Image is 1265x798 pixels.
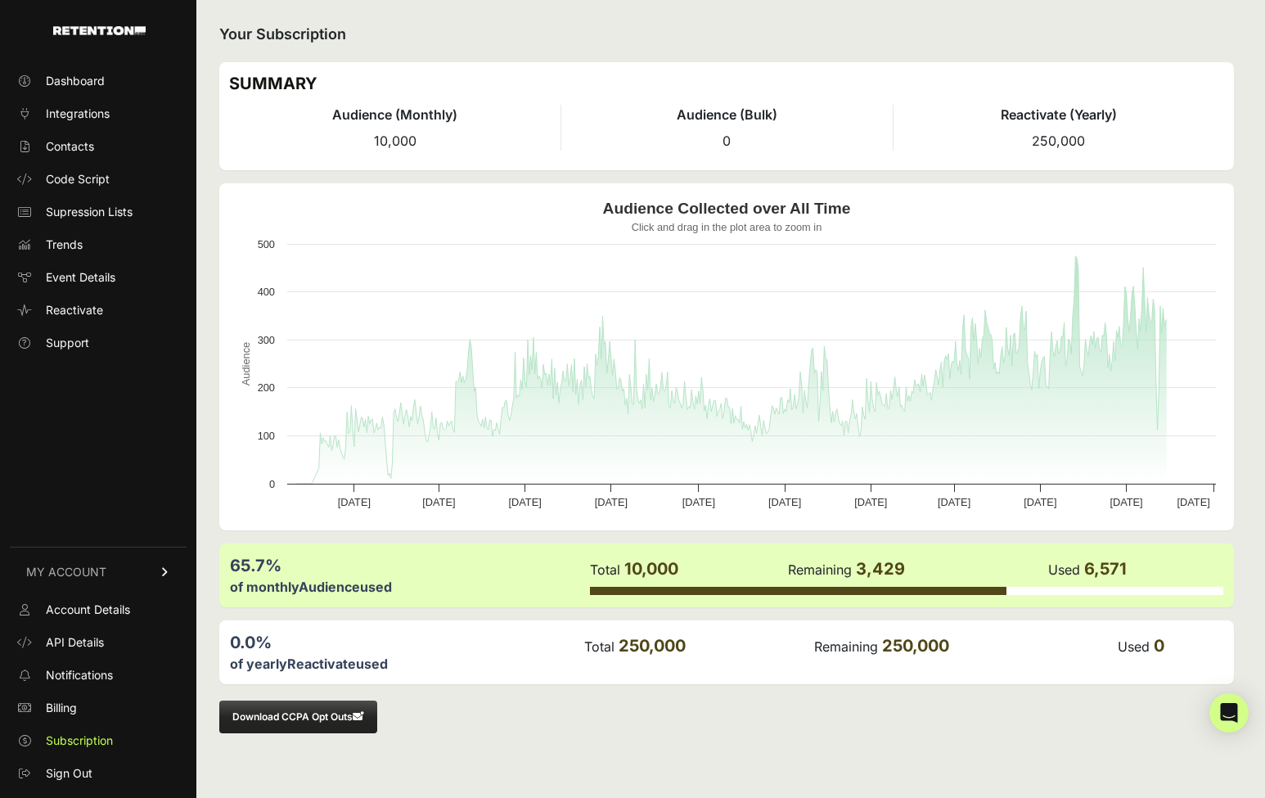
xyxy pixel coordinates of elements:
span: Subscription [46,733,113,749]
text: 100 [258,430,275,442]
span: Supression Lists [46,204,133,220]
div: of yearly used [230,654,583,674]
span: Reactivate [46,302,103,318]
a: Integrations [10,101,187,127]
span: Contacts [46,138,94,155]
a: Trends [10,232,187,258]
span: Code Script [46,171,110,187]
span: 10,000 [624,559,678,579]
div: of monthly used [230,577,588,597]
h4: Audience (Bulk) [561,105,892,124]
svg: Audience Collected over All Time [229,193,1224,521]
text: [DATE] [938,496,970,508]
a: API Details [10,629,187,656]
text: Audience Collected over All Time [603,200,851,217]
label: Total [590,561,620,578]
span: MY ACCOUNT [26,564,106,580]
a: Supression Lists [10,199,187,225]
a: Contacts [10,133,187,160]
span: 6,571 [1084,559,1127,579]
text: 0 [269,478,275,490]
label: Used [1048,561,1080,578]
button: Download CCPA Opt Outs [219,701,377,733]
span: 250,000 [882,636,949,656]
label: Total [584,638,614,655]
text: [DATE] [1177,496,1209,508]
span: 3,429 [856,559,905,579]
a: Reactivate [10,297,187,323]
label: Reactivate [287,656,356,672]
h3: SUMMARY [229,72,1224,95]
a: Sign Out [10,760,187,787]
span: Notifications [46,667,113,683]
text: [DATE] [854,496,887,508]
text: [DATE] [1110,496,1142,508]
text: 500 [258,238,275,250]
span: 250,000 [619,636,686,656]
a: Subscription [10,728,187,754]
div: Open Intercom Messenger [1209,693,1249,733]
text: [DATE] [768,496,801,508]
span: 0 [723,133,731,149]
label: Remaining [814,638,878,655]
div: 0.0% [230,631,583,654]
div: 65.7% [230,554,588,577]
a: Account Details [10,597,187,623]
a: Notifications [10,662,187,688]
text: Audience [240,342,252,385]
text: [DATE] [422,496,455,508]
span: 10,000 [374,133,416,149]
span: Event Details [46,269,115,286]
a: MY ACCOUNT [10,547,187,597]
span: Sign Out [46,765,92,782]
text: [DATE] [682,496,715,508]
span: 0 [1154,636,1164,656]
a: Billing [10,695,187,721]
text: [DATE] [508,496,541,508]
text: [DATE] [338,496,371,508]
span: Trends [46,237,83,253]
text: [DATE] [595,496,628,508]
img: Retention.com [53,26,146,35]
text: 400 [258,286,275,298]
text: 200 [258,381,275,394]
a: Event Details [10,264,187,291]
a: Support [10,330,187,356]
h4: Audience (Monthly) [229,105,560,124]
label: Used [1118,638,1150,655]
span: API Details [46,634,104,651]
span: 250,000 [1032,133,1085,149]
h4: Reactivate (Yearly) [894,105,1224,124]
span: Account Details [46,602,130,618]
label: Remaining [788,561,852,578]
span: Integrations [46,106,110,122]
a: Dashboard [10,68,187,94]
h2: Your Subscription [219,23,1234,46]
label: Audience [299,579,360,595]
text: [DATE] [1024,496,1056,508]
a: Code Script [10,166,187,192]
span: Dashboard [46,73,105,89]
span: Billing [46,700,77,716]
text: 300 [258,334,275,346]
span: Support [46,335,89,351]
text: Click and drag in the plot area to zoom in [632,221,822,233]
